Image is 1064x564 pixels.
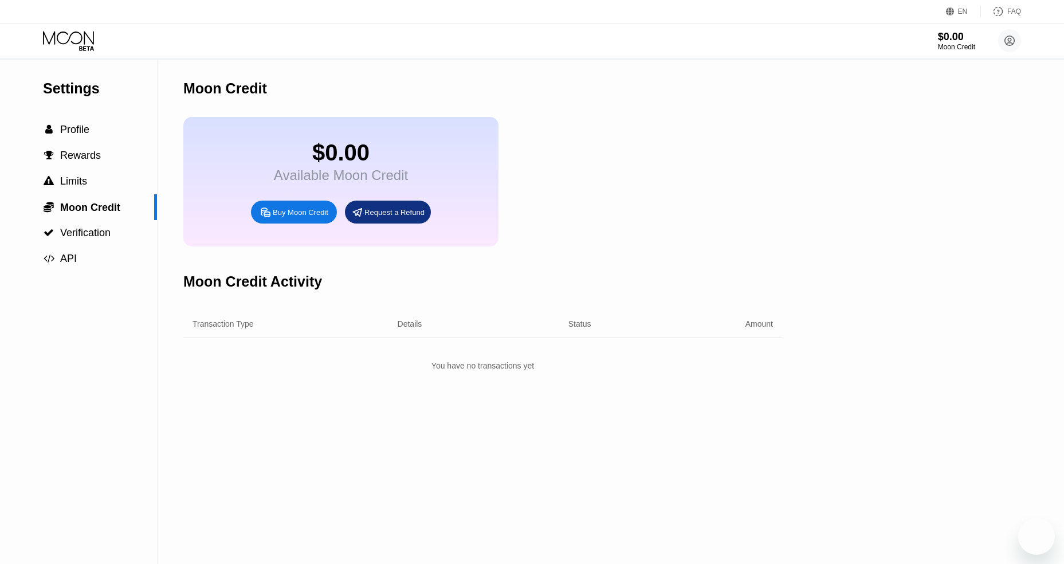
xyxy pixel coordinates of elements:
[43,150,54,160] div: 
[44,201,54,213] span: 
[60,202,120,213] span: Moon Credit
[345,201,431,224] div: Request a Refund
[183,273,322,290] div: Moon Credit Activity
[183,355,782,376] div: You have no transactions yet
[43,80,157,97] div: Settings
[946,6,981,17] div: EN
[43,228,54,238] div: 
[1007,7,1021,15] div: FAQ
[398,319,422,328] div: Details
[43,253,54,264] div: 
[60,253,77,264] span: API
[981,6,1021,17] div: FAQ
[44,176,54,186] span: 
[274,140,408,166] div: $0.00
[43,176,54,186] div: 
[44,253,54,264] span: 
[568,319,591,328] div: Status
[43,124,54,135] div: 
[938,31,975,51] div: $0.00Moon Credit
[1018,518,1055,555] iframe: Button to launch messaging window
[60,150,101,161] span: Rewards
[60,124,89,135] span: Profile
[44,228,54,238] span: 
[43,201,54,213] div: 
[251,201,337,224] div: Buy Moon Credit
[60,227,111,238] span: Verification
[274,167,408,183] div: Available Moon Credit
[938,31,975,43] div: $0.00
[273,207,328,217] div: Buy Moon Credit
[958,7,968,15] div: EN
[45,124,53,135] span: 
[938,43,975,51] div: Moon Credit
[364,207,425,217] div: Request a Refund
[60,175,87,187] span: Limits
[183,80,267,97] div: Moon Credit
[745,319,773,328] div: Amount
[193,319,254,328] div: Transaction Type
[44,150,54,160] span: 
